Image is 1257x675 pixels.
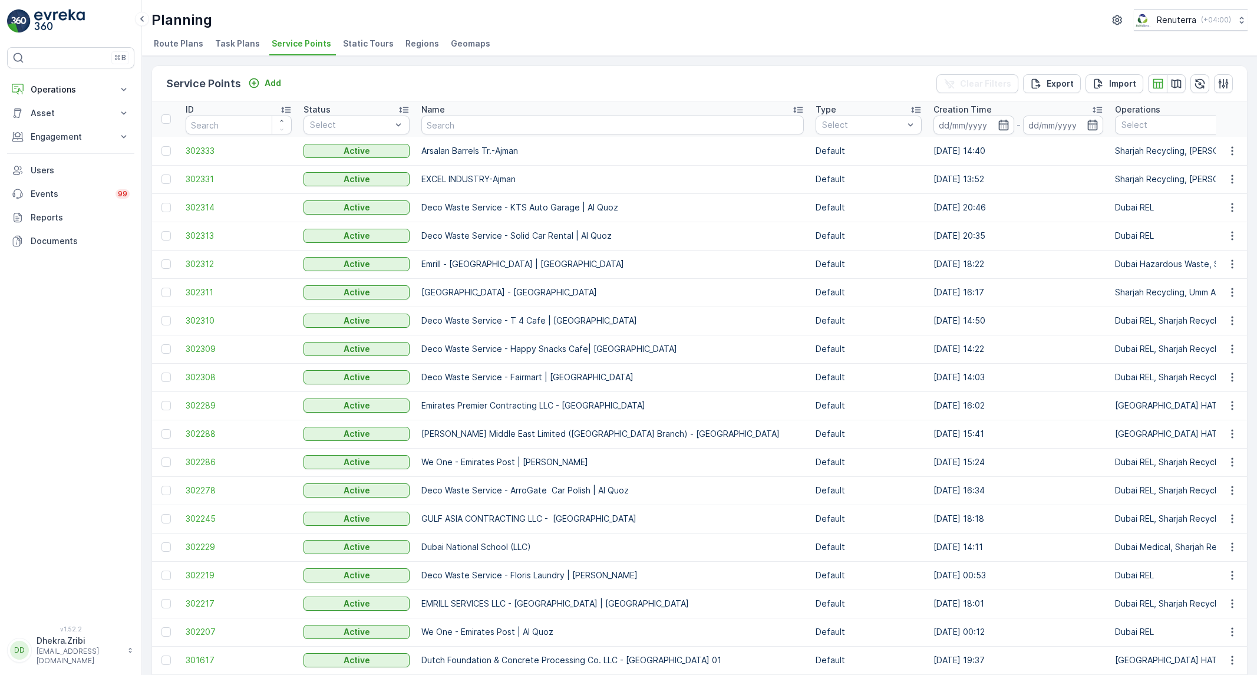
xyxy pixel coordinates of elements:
[161,401,171,410] div: Toggle Row Selected
[303,625,410,639] button: Active
[344,287,370,298] p: Active
[928,335,1109,363] td: [DATE] 14:22
[31,188,108,200] p: Events
[303,653,410,667] button: Active
[161,457,171,467] div: Toggle Row Selected
[37,635,121,647] p: Dhekra.Zribi
[1157,14,1196,26] p: Renuterra
[7,159,134,182] a: Users
[816,428,922,440] p: Default
[421,104,445,116] p: Name
[303,104,331,116] p: Status
[186,569,292,581] a: 302219
[421,456,804,468] p: We One - Emirates Post | [PERSON_NAME]
[161,146,171,156] div: Toggle Row Selected
[161,203,171,212] div: Toggle Row Selected
[928,363,1109,391] td: [DATE] 14:03
[186,173,292,185] span: 302331
[186,202,292,213] a: 302314
[816,598,922,610] p: Default
[928,590,1109,618] td: [DATE] 18:01
[186,485,292,496] span: 302278
[310,119,391,131] p: Select
[1023,116,1104,134] input: dd/mm/yyyy
[928,193,1109,222] td: [DATE] 20:46
[421,513,804,525] p: GULF ASIA CONTRACTING LLC - [GEOGRAPHIC_DATA]
[7,625,134,633] span: v 1.52.2
[272,38,331,50] span: Service Points
[344,400,370,411] p: Active
[161,231,171,241] div: Toggle Row Selected
[303,427,410,441] button: Active
[303,144,410,158] button: Active
[303,455,410,469] button: Active
[928,137,1109,165] td: [DATE] 14:40
[186,456,292,468] a: 302286
[265,77,281,89] p: Add
[186,654,292,666] a: 301617
[344,626,370,638] p: Active
[421,287,804,298] p: [GEOGRAPHIC_DATA] - [GEOGRAPHIC_DATA]
[816,104,836,116] p: Type
[166,75,241,92] p: Service Points
[405,38,439,50] span: Regions
[816,541,922,553] p: Default
[344,145,370,157] p: Active
[1134,9,1248,31] button: Renuterra(+04:00)
[303,370,410,384] button: Active
[928,222,1109,250] td: [DATE] 20:35
[928,533,1109,561] td: [DATE] 14:11
[161,599,171,608] div: Toggle Row Selected
[816,513,922,525] p: Default
[7,9,31,33] img: logo
[1086,74,1143,93] button: Import
[186,626,292,638] a: 302207
[31,107,111,119] p: Asset
[114,53,126,62] p: ⌘B
[933,116,1014,134] input: dd/mm/yyyy
[344,485,370,496] p: Active
[421,173,804,185] p: EXCEL INDUSTRY-Ajman
[303,540,410,554] button: Active
[344,513,370,525] p: Active
[344,230,370,242] p: Active
[421,343,804,355] p: Deco Waste Service - Happy Snacks Cafe| [GEOGRAPHIC_DATA]
[186,104,194,116] p: ID
[161,571,171,580] div: Toggle Row Selected
[928,646,1109,674] td: [DATE] 19:37
[31,84,111,96] p: Operations
[933,104,992,116] p: Creation Time
[186,258,292,270] a: 302312
[243,76,286,90] button: Add
[161,429,171,439] div: Toggle Row Selected
[161,627,171,637] div: Toggle Row Selected
[816,654,922,666] p: Default
[421,485,804,496] p: Deco Waste Service - ArroGate Car Polish | Al Quoz
[186,343,292,355] a: 302309
[31,212,130,223] p: Reports
[816,230,922,242] p: Default
[303,568,410,582] button: Active
[1017,118,1021,132] p: -
[186,145,292,157] a: 302333
[186,541,292,553] a: 302229
[928,278,1109,307] td: [DATE] 16:17
[928,420,1109,448] td: [DATE] 15:41
[186,116,292,134] input: Search
[816,202,922,213] p: Default
[928,476,1109,505] td: [DATE] 16:34
[421,598,804,610] p: EMRILL SERVICES LLC - [GEOGRAPHIC_DATA] | [GEOGRAPHIC_DATA]
[344,315,370,327] p: Active
[31,164,130,176] p: Users
[161,344,171,354] div: Toggle Row Selected
[421,145,804,157] p: Arsalan Barrels Tr.-Ajman
[344,541,370,553] p: Active
[816,569,922,581] p: Default
[186,230,292,242] span: 302313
